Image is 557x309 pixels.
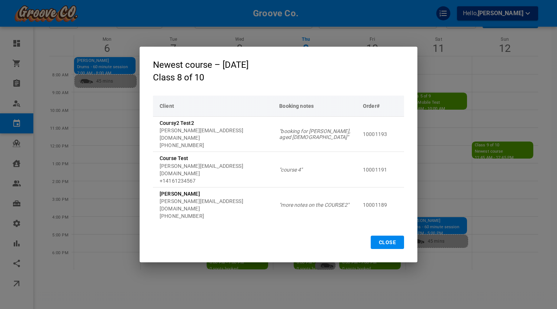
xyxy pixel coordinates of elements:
p: +14161234567 [160,177,273,185]
p: [PERSON_NAME][EMAIL_ADDRESS][DOMAIN_NAME] [160,197,273,212]
h3: Newest course – [DATE] [153,60,249,70]
th: Booking notes [276,96,360,116]
p: 10001193 [363,130,397,138]
th: Client [153,96,276,116]
p: [PHONE_NUMBER] [160,142,273,149]
p: 10001191 [363,166,397,173]
th: Order# [360,96,404,116]
p: [PERSON_NAME][EMAIL_ADDRESS][DOMAIN_NAME] [160,127,273,142]
button: Close [371,236,404,249]
h3: Class 8 of 10 [153,73,249,82]
p: "more notes on the COURSE2" [279,202,356,208]
p: Coursy2 Test2 [160,119,273,127]
p: [PERSON_NAME] [160,190,273,197]
p: "course 4" [279,167,356,173]
p: 10001189 [363,201,397,209]
p: [PHONE_NUMBER] [160,212,273,220]
p: "booking for [PERSON_NAME], aged [DEMOGRAPHIC_DATA]" [279,128,356,140]
p: Course Test [160,154,273,162]
p: [PERSON_NAME][EMAIL_ADDRESS][DOMAIN_NAME] [160,162,273,177]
